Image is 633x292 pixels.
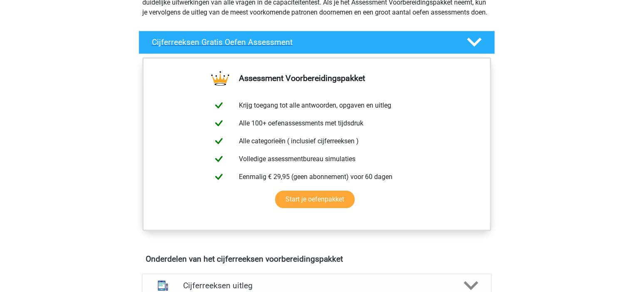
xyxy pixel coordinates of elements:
h4: Cijferreeksen Gratis Oefen Assessment [152,37,453,47]
h4: Onderdelen van het cijferreeksen voorbereidingspakket [146,254,488,264]
h4: Cijferreeksen uitleg [183,281,450,290]
a: Start je oefenpakket [275,191,355,208]
a: Cijferreeksen Gratis Oefen Assessment [135,31,498,54]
